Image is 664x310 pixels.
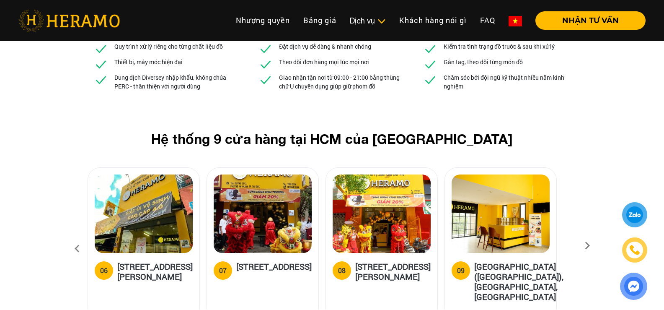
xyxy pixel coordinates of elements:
img: heramo-398-duong-hoang-dieu-phuong-2-quan-4 [333,175,431,253]
img: checked.svg [94,57,108,71]
h5: [STREET_ADDRESS][PERSON_NAME] [355,261,431,281]
a: Nhượng quyền [229,11,297,29]
div: Dịch vụ [350,15,386,26]
p: Gắn tag, theo dõi từng món đồ [444,57,523,66]
a: Khách hàng nói gì [393,11,473,29]
img: vn-flag.png [509,16,522,26]
img: heramo-parc-villa-dai-phuoc-island-dong-nai [452,175,550,253]
img: checked.svg [424,57,437,71]
img: subToggleIcon [377,17,386,26]
a: Bảng giá [297,11,343,29]
button: NHẬN TƯ VẤN [535,11,646,30]
img: heramo-314-le-van-viet-phuong-tang-nhon-phu-b-quan-9 [95,175,193,253]
h2: Hệ thống 9 cửa hàng tại HCM của [GEOGRAPHIC_DATA] [101,131,563,147]
a: phone-icon [623,239,646,261]
img: checked.svg [424,73,437,86]
img: checked.svg [94,73,108,86]
img: checked.svg [424,42,437,55]
p: Giao nhận tận nơi từ 09:00 - 21:00 bằng thùng chữ U chuyên dụng giúp giữ phom đồ [279,73,406,91]
img: phone-icon [629,245,640,255]
a: FAQ [473,11,502,29]
h5: [GEOGRAPHIC_DATA] ([GEOGRAPHIC_DATA]), [GEOGRAPHIC_DATA], [GEOGRAPHIC_DATA] [474,261,563,302]
img: checked.svg [259,73,272,86]
p: Theo dõi đơn hàng mọi lúc mọi nơi [279,57,369,66]
h5: [STREET_ADDRESS][PERSON_NAME] [117,261,193,281]
div: 08 [338,266,346,276]
div: 06 [100,266,108,276]
p: Thiết bị, máy móc hiện đại [114,57,183,66]
p: Dung dịch Diversey nhập khẩu, không chứa PERC - thân thiện với người dùng [114,73,241,91]
img: checked.svg [259,42,272,55]
p: Chăm sóc bởi đội ngũ kỹ thuật nhiều năm kinh nghiệm [444,73,570,91]
p: Kiểm tra tình trạng đồ trước & sau khi xử lý [444,42,555,51]
p: Đặt dịch vụ dễ dàng & nhanh chóng [279,42,371,51]
img: checked.svg [259,57,272,71]
a: NHẬN TƯ VẤN [529,17,646,24]
p: Quy trình xử lý riêng cho từng chất liệu đồ [114,42,223,51]
img: heramo-logo.png [18,10,120,31]
div: 09 [457,266,465,276]
img: heramo-15a-duong-so-2-phuong-an-khanh-thu-duc [214,175,312,253]
h5: [STREET_ADDRESS] [236,261,312,278]
div: 07 [219,266,227,276]
img: checked.svg [94,42,108,55]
